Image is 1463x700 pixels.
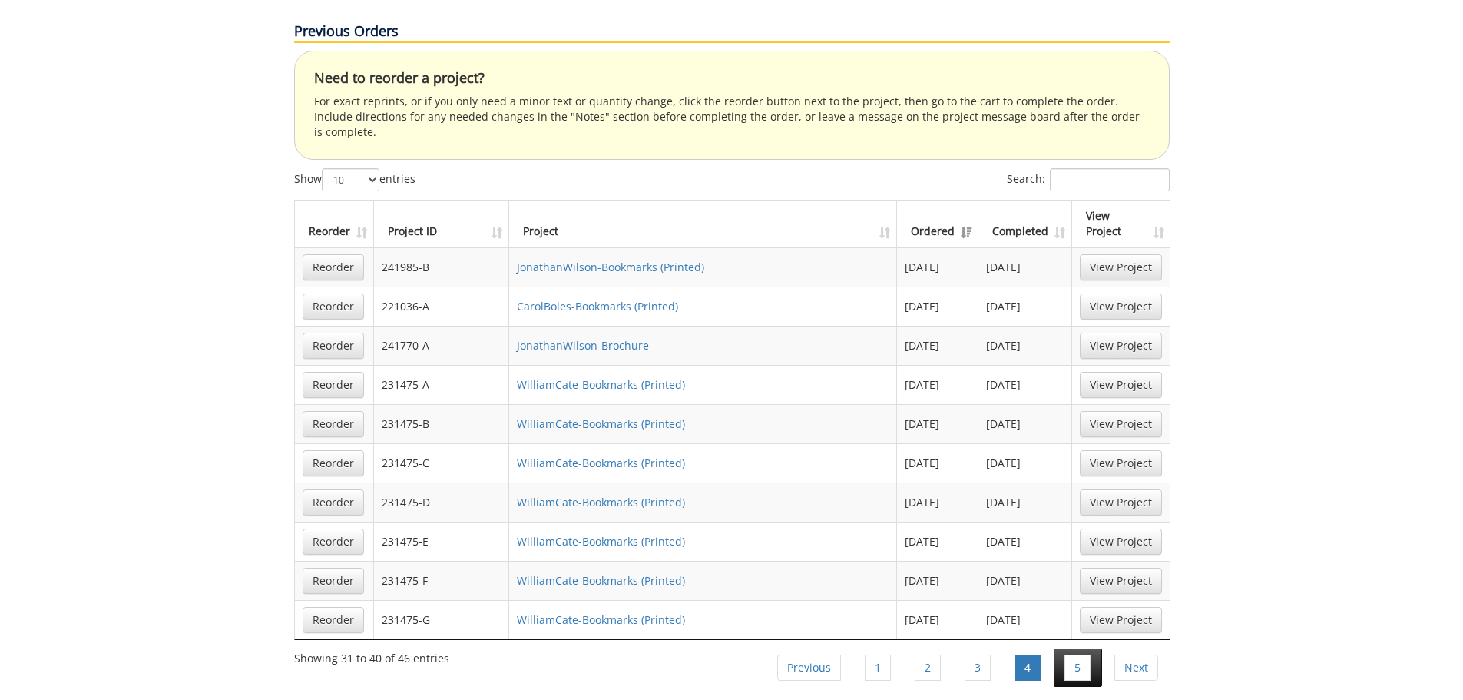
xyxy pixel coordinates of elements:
[517,377,685,392] a: WilliamCate-Bookmarks (Printed)
[303,411,364,437] a: Reorder
[965,655,991,681] a: 3
[897,365,978,404] td: [DATE]
[303,450,364,476] a: Reorder
[978,365,1072,404] td: [DATE]
[1080,411,1162,437] a: View Project
[978,561,1072,600] td: [DATE]
[1080,372,1162,398] a: View Project
[517,495,685,509] a: WilliamCate-Bookmarks (Printed)
[517,416,685,431] a: WilliamCate-Bookmarks (Printed)
[1007,168,1170,191] label: Search:
[978,522,1072,561] td: [DATE]
[897,483,978,522] td: [DATE]
[303,254,364,280] a: Reorder
[897,443,978,483] td: [DATE]
[374,326,509,365] td: 241770-A
[1080,450,1162,476] a: View Project
[897,287,978,326] td: [DATE]
[1080,568,1162,594] a: View Project
[1080,294,1162,320] a: View Project
[1080,489,1162,516] a: View Project
[294,645,449,666] div: Showing 31 to 40 of 46 entries
[303,607,364,633] a: Reorder
[303,294,364,320] a: Reorder
[1072,201,1170,247] th: View Project: activate to sort column ascending
[374,561,509,600] td: 231475-F
[1080,607,1162,633] a: View Project
[294,168,415,191] label: Show entries
[897,522,978,561] td: [DATE]
[978,247,1072,287] td: [DATE]
[978,483,1072,522] td: [DATE]
[978,287,1072,326] td: [DATE]
[374,365,509,404] td: 231475-A
[303,568,364,594] a: Reorder
[295,201,374,247] th: Reorder: activate to sort column ascending
[374,247,509,287] td: 241985-B
[374,600,509,639] td: 231475-G
[374,443,509,483] td: 231475-C
[1050,168,1170,191] input: Search:
[978,600,1072,639] td: [DATE]
[1080,529,1162,555] a: View Project
[897,404,978,443] td: [DATE]
[517,260,704,274] a: JonathanWilson-Bookmarks (Printed)
[517,612,685,627] a: WilliamCate-Bookmarks (Printed)
[322,168,379,191] select: Showentries
[314,94,1150,140] p: For exact reprints, or if you only need a minor text or quantity change, click the reorder button...
[303,372,364,398] a: Reorder
[303,489,364,516] a: Reorder
[1064,655,1091,681] a: 5
[374,483,509,522] td: 231475-D
[374,287,509,326] td: 221036-A
[978,326,1072,365] td: [DATE]
[1080,254,1162,280] a: View Project
[978,443,1072,483] td: [DATE]
[897,561,978,600] td: [DATE]
[517,573,685,588] a: WilliamCate-Bookmarks (Printed)
[517,456,685,470] a: WilliamCate-Bookmarks (Printed)
[303,529,364,555] a: Reorder
[517,338,649,353] a: JonathanWilson-Brochure
[1114,655,1158,681] a: Next
[978,404,1072,443] td: [DATE]
[865,655,891,681] a: 1
[915,655,941,681] a: 2
[897,600,978,639] td: [DATE]
[978,201,1072,247] th: Completed: activate to sort column ascending
[303,333,364,359] a: Reorder
[1080,333,1162,359] a: View Project
[517,299,678,314] a: CarolBoles-Bookmarks (Printed)
[374,404,509,443] td: 231475-B
[517,534,685,549] a: WilliamCate-Bookmarks (Printed)
[294,22,1170,43] p: Previous Orders
[777,655,841,681] a: Previous
[897,201,978,247] th: Ordered: activate to sort column ascending
[897,247,978,287] td: [DATE]
[314,71,1150,86] h4: Need to reorder a project?
[897,326,978,365] td: [DATE]
[509,201,898,247] th: Project: activate to sort column ascending
[374,201,509,247] th: Project ID: activate to sort column ascending
[374,522,509,561] td: 231475-E
[1015,655,1041,681] a: 4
